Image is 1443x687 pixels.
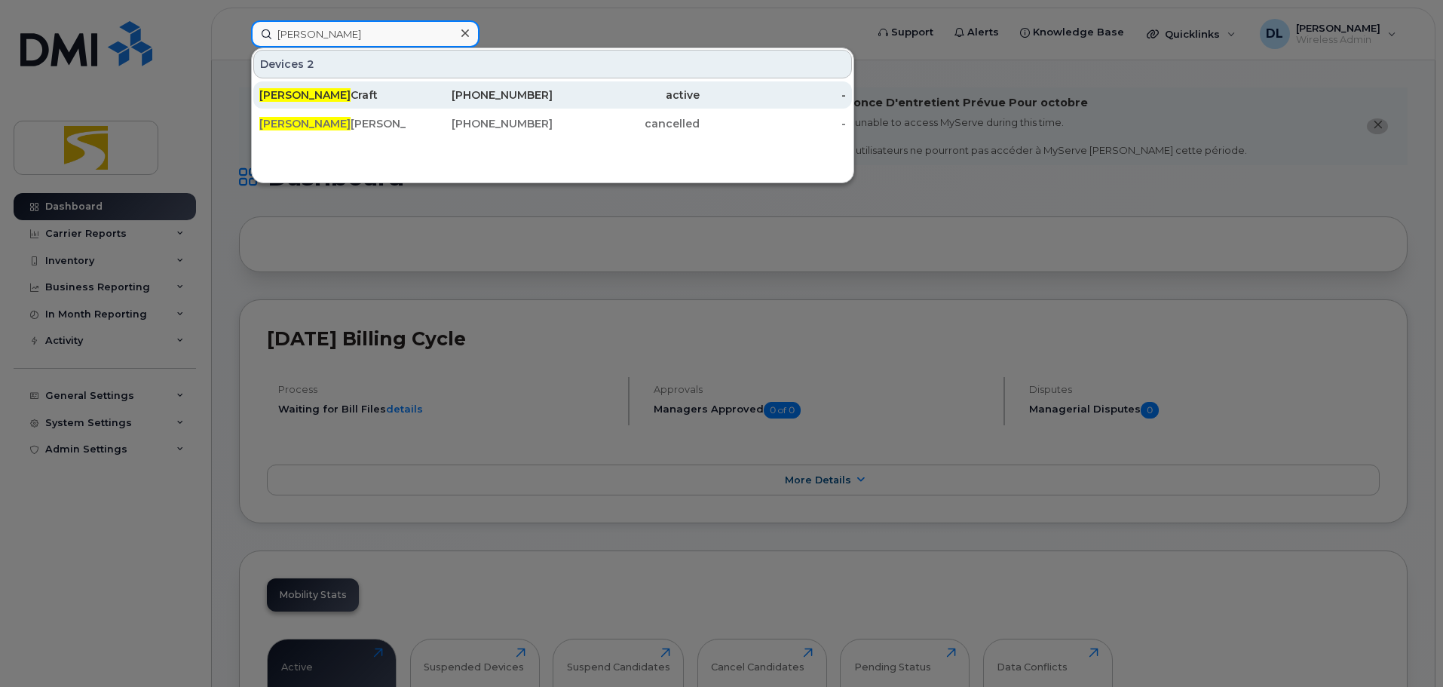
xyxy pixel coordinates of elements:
[253,110,852,137] a: [PERSON_NAME][PERSON_NAME][PHONE_NUMBER]cancelled-
[259,117,351,130] span: [PERSON_NAME]
[307,57,314,72] span: 2
[553,87,700,103] div: active
[700,87,847,103] div: -
[259,88,351,102] span: [PERSON_NAME]
[406,87,553,103] div: [PHONE_NUMBER]
[700,116,847,131] div: -
[259,87,406,103] div: Craft
[253,81,852,109] a: [PERSON_NAME]Craft[PHONE_NUMBER]active-
[259,116,406,131] div: [PERSON_NAME]
[406,116,553,131] div: [PHONE_NUMBER]
[253,50,852,78] div: Devices
[553,116,700,131] div: cancelled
